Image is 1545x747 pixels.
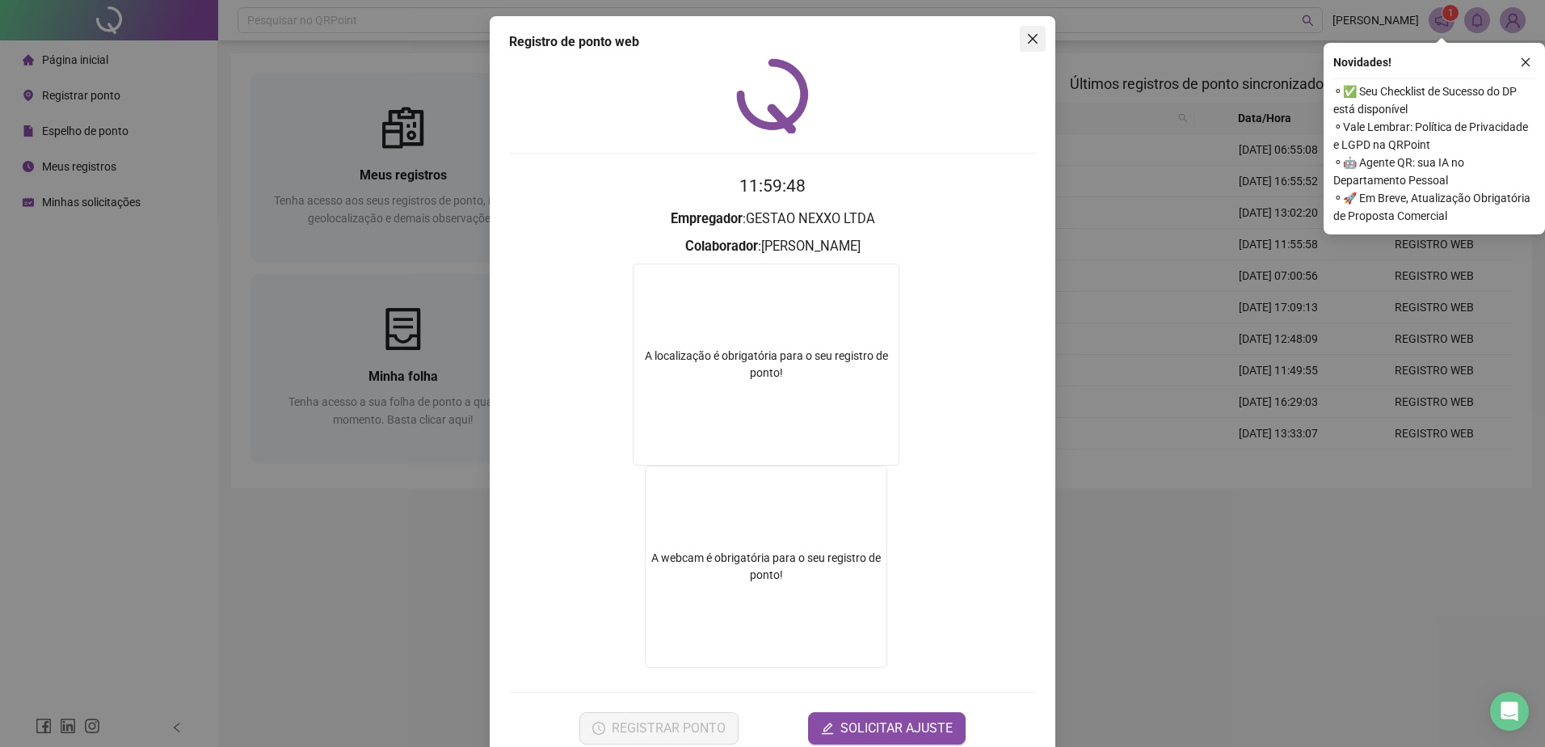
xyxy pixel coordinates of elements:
h3: : GESTAO NEXXO LTDA [509,209,1036,230]
div: Registro de ponto web [509,32,1036,52]
span: ⚬ Vale Lembrar: Política de Privacidade e LGPD na QRPoint [1333,118,1535,154]
span: edit [821,722,834,735]
div: A localização é obrigatória para o seu registro de ponto! [634,348,899,382]
button: REGISTRAR PONTO [579,712,739,745]
button: Close [1020,26,1046,52]
time: 11:59:48 [739,176,806,196]
span: ⚬ ✅ Seu Checklist de Sucesso do DP está disponível [1333,82,1535,118]
span: close [1520,57,1531,68]
div: Open Intercom Messenger [1490,692,1529,731]
span: Novidades ! [1333,53,1391,71]
div: A webcam é obrigatória para o seu registro de ponto! [645,466,887,668]
span: ⚬ 🤖 Agente QR: sua IA no Departamento Pessoal [1333,154,1535,189]
strong: Empregador [671,211,743,226]
strong: Colaborador [685,238,758,254]
span: ⚬ 🚀 Em Breve, Atualização Obrigatória de Proposta Comercial [1333,189,1535,225]
button: editSOLICITAR AJUSTE [808,712,966,745]
img: QRPoint [736,58,809,133]
span: SOLICITAR AJUSTE [840,719,953,738]
span: close [1026,32,1039,45]
h3: : [PERSON_NAME] [509,236,1036,257]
